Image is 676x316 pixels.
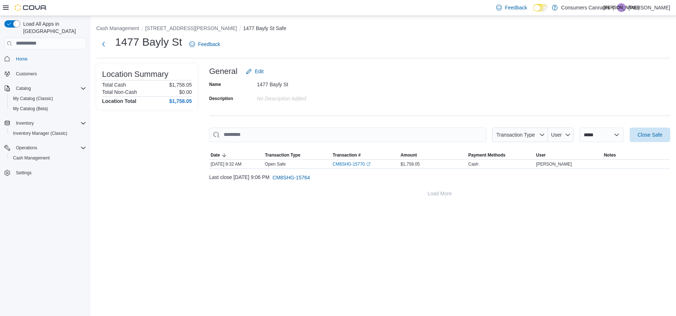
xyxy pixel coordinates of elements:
[13,119,37,128] button: Inventory
[10,154,52,162] a: Cash Management
[13,144,40,152] button: Operations
[401,161,420,167] span: $1,758.05
[10,154,86,162] span: Cash Management
[561,3,610,12] p: Consumers Cannabis
[630,128,670,142] button: Close Safe
[211,152,220,158] span: Date
[1,167,89,178] button: Settings
[604,3,639,12] span: [PERSON_NAME]
[16,71,37,77] span: Customers
[13,96,53,101] span: My Catalog (Classic)
[638,131,662,138] span: Close Safe
[1,143,89,153] button: Operations
[16,170,31,176] span: Settings
[333,152,360,158] span: Transaction #
[13,119,86,128] span: Inventory
[115,35,182,49] h1: 1477 Bayly St
[209,96,233,101] label: Description
[209,160,263,169] div: [DATE] 9:32 AM
[169,82,192,88] p: $1,758.05
[10,94,86,103] span: My Catalog (Classic)
[209,67,237,76] h3: General
[536,152,546,158] span: User
[617,3,626,12] div: Julian Altomare-Leandro
[209,170,670,185] div: Last close [DATE] 9:06 PM
[551,132,562,138] span: User
[1,83,89,93] button: Catalog
[263,151,331,159] button: Transaction Type
[16,86,31,91] span: Catalog
[13,169,34,177] a: Settings
[102,98,136,104] h4: Location Total
[535,151,602,159] button: User
[13,84,86,93] span: Catalog
[10,104,51,113] a: My Catalog (Beta)
[209,151,263,159] button: Date
[13,54,86,63] span: Home
[505,4,527,11] span: Feedback
[102,89,137,95] h6: Total Non-Cash
[468,152,506,158] span: Payment Methods
[548,128,574,142] button: User
[493,0,530,15] a: Feedback
[366,162,371,166] svg: External link
[13,144,86,152] span: Operations
[496,132,535,138] span: Transaction Type
[16,120,34,126] span: Inventory
[14,4,47,11] img: Cova
[13,84,34,93] button: Catalog
[401,152,417,158] span: Amount
[209,128,486,142] input: This is a search bar. As you type, the results lower in the page will automatically filter.
[10,129,70,138] a: Inventory Manager (Classic)
[265,161,286,167] p: Open Safe
[169,98,192,104] h4: $1,758.05
[536,161,572,167] span: [PERSON_NAME]
[257,93,354,101] div: No Description added
[209,82,221,87] label: Name
[467,151,535,159] button: Payment Methods
[13,168,86,177] span: Settings
[1,118,89,128] button: Inventory
[10,129,86,138] span: Inventory Manager (Classic)
[255,68,263,75] span: Edit
[198,41,220,48] span: Feedback
[492,128,548,142] button: Transaction Type
[7,93,89,104] button: My Catalog (Classic)
[13,69,86,78] span: Customers
[1,54,89,64] button: Home
[331,151,399,159] button: Transaction #
[102,70,168,79] h3: Location Summary
[16,56,28,62] span: Home
[333,161,371,167] a: CM8SHG-15770External link
[243,25,286,31] button: 1477 Bayly St Safe
[265,152,300,158] span: Transaction Type
[399,151,467,159] button: Amount
[468,161,478,167] div: Cash
[20,20,86,35] span: Load All Apps in [GEOGRAPHIC_DATA]
[1,68,89,79] button: Customers
[7,128,89,138] button: Inventory Manager (Classic)
[257,79,354,87] div: 1477 Bayly St
[102,82,126,88] h6: Total Cash
[603,151,670,159] button: Notes
[428,190,452,197] span: Load More
[10,104,86,113] span: My Catalog (Beta)
[7,104,89,114] button: My Catalog (Beta)
[16,145,37,151] span: Operations
[96,37,111,51] button: Next
[13,155,50,161] span: Cash Management
[13,55,30,63] a: Home
[270,170,313,185] button: CM8SHG-15764
[186,37,223,51] a: Feedback
[7,153,89,163] button: Cash Management
[209,186,670,201] button: Load More
[145,25,237,31] button: [STREET_ADDRESS][PERSON_NAME]
[4,51,86,197] nav: Complex example
[243,64,266,79] button: Edit
[629,3,670,12] p: [PERSON_NAME]
[604,152,616,158] span: Notes
[10,94,56,103] a: My Catalog (Classic)
[272,174,310,181] span: CM8SHG-15764
[13,130,67,136] span: Inventory Manager (Classic)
